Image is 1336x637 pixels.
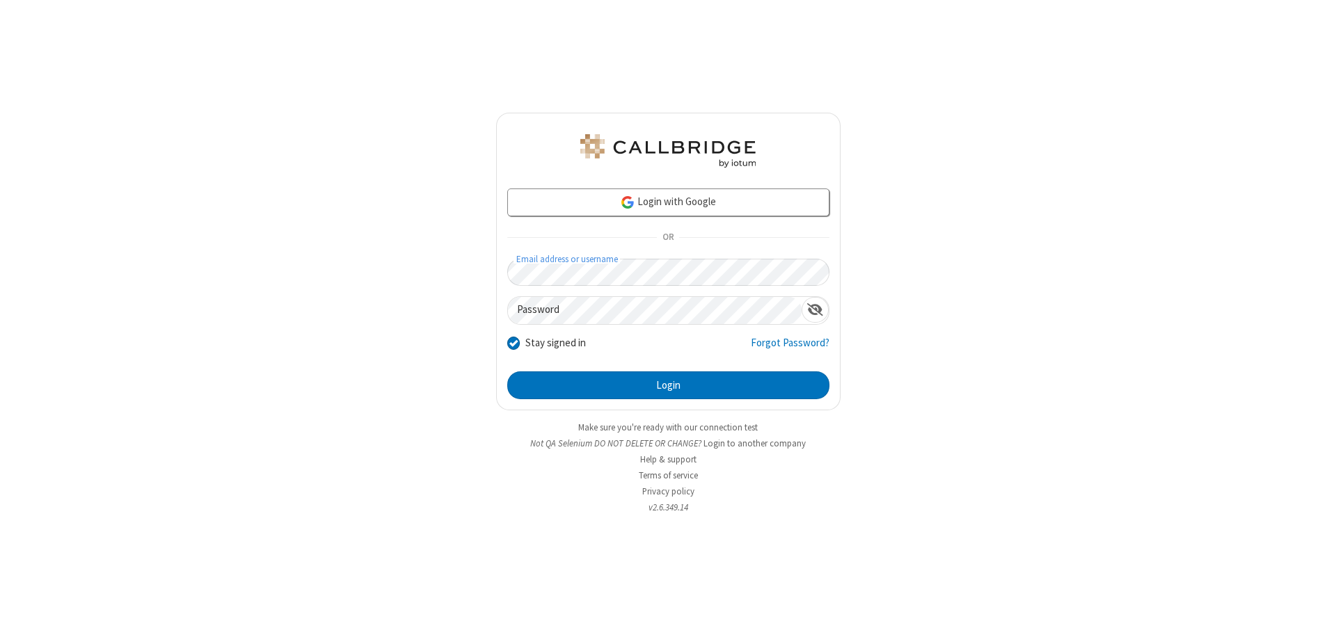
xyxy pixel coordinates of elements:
label: Stay signed in [525,335,586,351]
a: Make sure you're ready with our connection test [578,421,758,433]
a: Help & support [640,453,697,465]
input: Password [508,297,802,324]
button: Login to another company [703,437,806,450]
div: Show password [802,297,829,323]
a: Privacy policy [642,485,694,497]
img: QA Selenium DO NOT DELETE OR CHANGE [578,134,758,168]
li: Not QA Selenium DO NOT DELETE OR CHANGE? [496,437,841,450]
a: Terms of service [639,469,698,481]
span: OR [657,228,679,248]
li: v2.6.349.14 [496,501,841,514]
a: Forgot Password? [751,335,829,362]
a: Login with Google [507,188,829,216]
button: Login [507,371,829,399]
input: Email address or username [507,259,829,286]
img: google-icon.png [620,195,635,210]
